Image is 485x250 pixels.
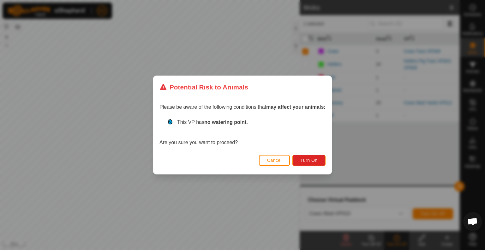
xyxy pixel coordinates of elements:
span: Cancel [267,158,282,163]
button: Turn On [293,155,326,166]
div: Potential Risk to Animals [159,82,248,92]
a: Open chat [463,212,482,231]
span: This VP has [177,119,248,125]
span: Turn On [301,158,318,163]
strong: no watering point. [204,119,248,125]
button: Cancel [259,155,290,166]
strong: may affect your animals: [266,104,326,110]
span: Please be aware of the following conditions that [159,104,326,110]
div: Are you sure you want to proceed? [159,119,326,146]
